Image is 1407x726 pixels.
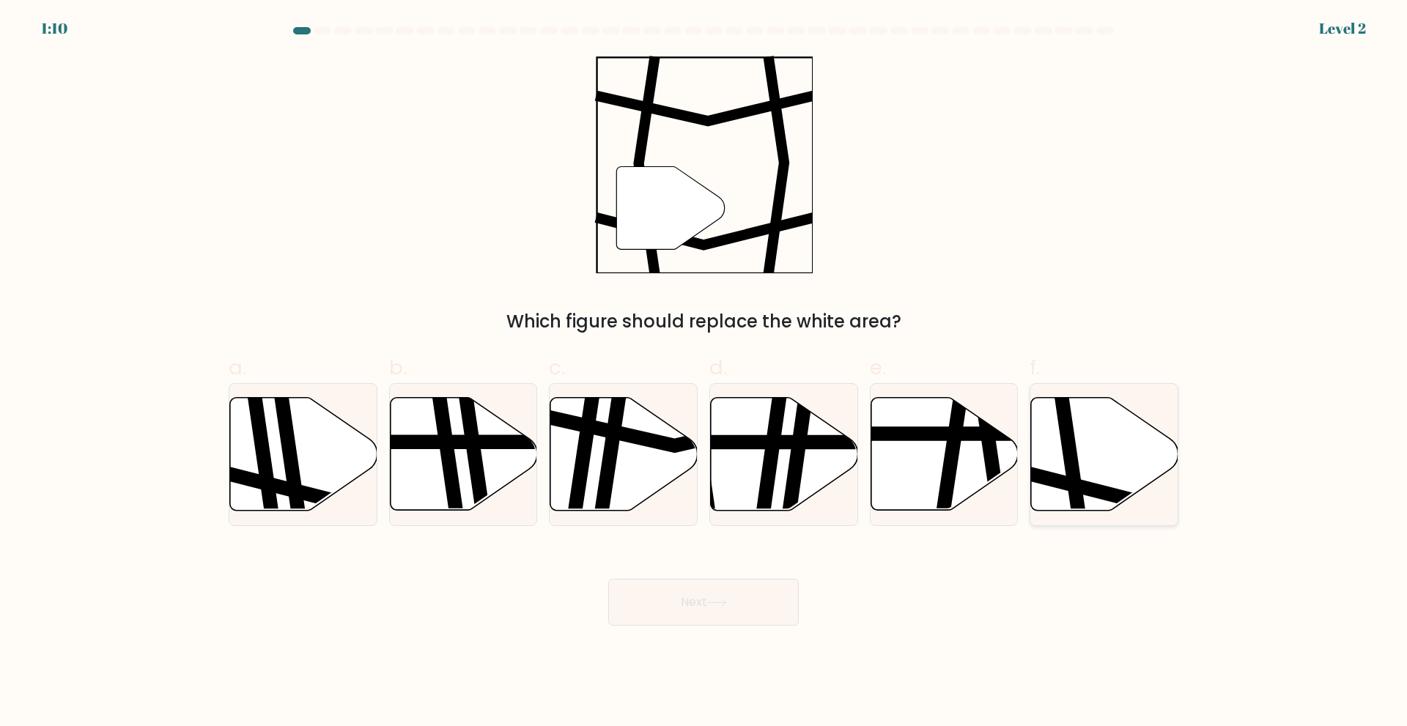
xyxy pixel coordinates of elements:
[389,353,407,382] span: b.
[617,167,725,250] g: "
[870,353,886,382] span: e.
[41,18,67,40] div: 1:10
[608,579,799,626] button: Next
[549,353,565,382] span: c.
[709,353,727,382] span: d.
[1030,353,1040,382] span: f.
[237,308,1170,335] div: Which figure should replace the white area?
[1319,18,1366,40] div: Level 2
[229,353,246,382] span: a.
